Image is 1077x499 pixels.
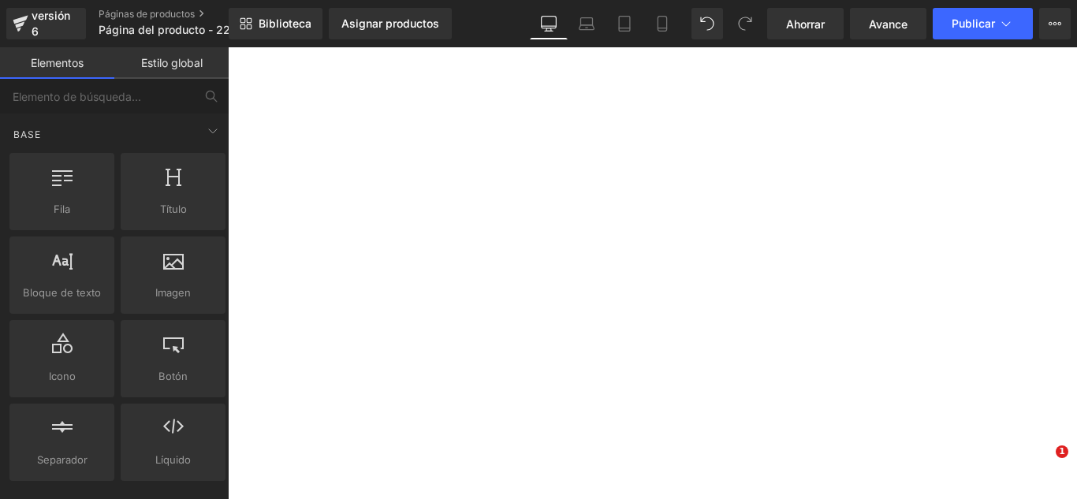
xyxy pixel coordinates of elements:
[1039,8,1071,39] button: Más
[13,128,41,140] font: Base
[568,8,606,39] a: Computadora portátil
[229,8,322,39] a: Nueva Biblioteca
[1056,445,1068,458] span: 1
[606,8,643,39] a: Tableta
[160,203,187,215] font: Título
[141,56,203,69] font: Estilo global
[729,8,761,39] button: Rehacer
[530,8,568,39] a: De oficina
[49,370,76,382] font: Icono
[54,203,70,215] font: Fila
[23,286,101,299] font: Bloque de texto
[155,286,191,299] font: Imagen
[259,17,311,30] font: Biblioteca
[37,453,88,466] font: Separador
[786,17,825,31] font: Ahorrar
[691,8,723,39] button: Deshacer
[99,8,280,20] a: Páginas de productos
[158,370,188,382] font: Botón
[99,8,195,20] font: Páginas de productos
[869,17,907,31] font: Avance
[155,453,191,466] font: Líquido
[952,17,995,30] font: Publicar
[6,8,86,39] a: versión 6
[643,8,681,39] a: Móvil
[933,8,1033,39] button: Publicar
[99,23,363,36] font: Página del producto - 22 de septiembre, 14:34:39
[341,17,439,30] font: Asignar productos
[850,8,926,39] a: Avance
[32,9,70,38] font: versión 6
[31,56,84,69] font: Elementos
[1023,445,1061,483] iframe: Intercom live chat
